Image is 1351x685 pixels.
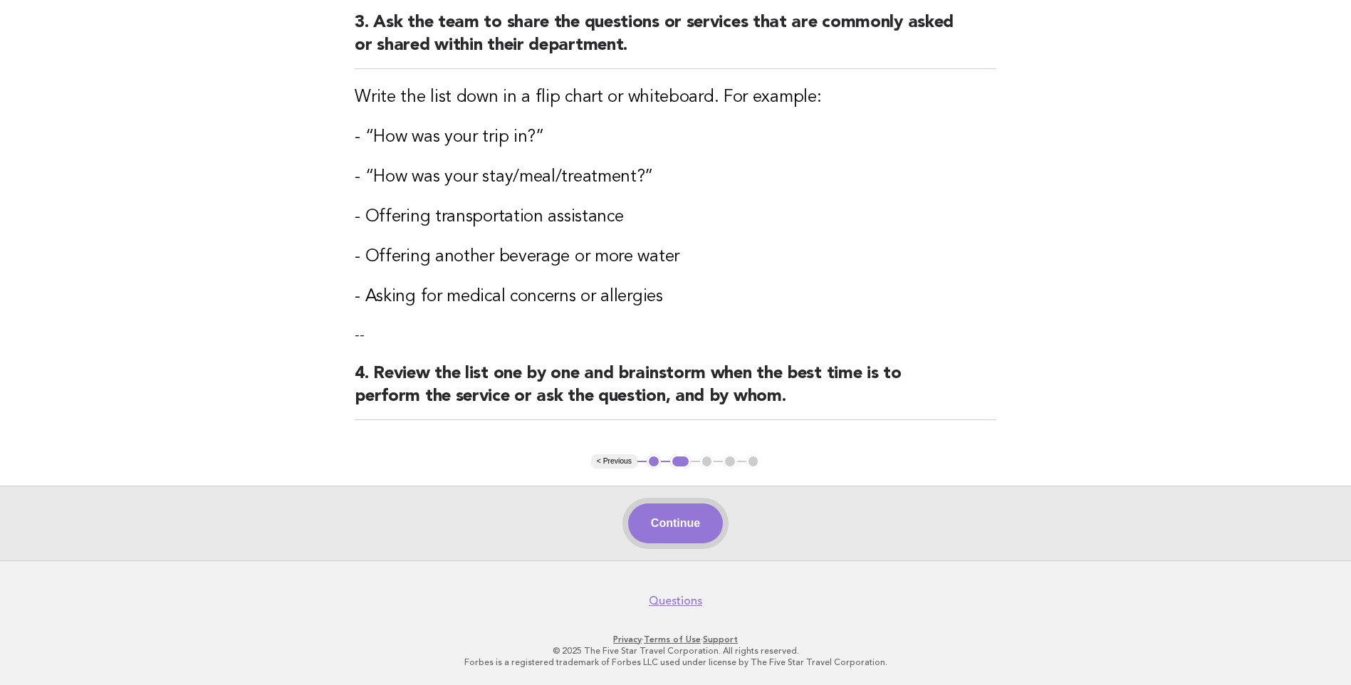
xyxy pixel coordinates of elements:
a: Terms of Use [644,634,701,644]
a: Questions [649,594,702,608]
h3: - Offering transportation assistance [355,206,996,229]
h3: - “How was your trip in?” [355,126,996,149]
p: · · [240,634,1112,645]
p: Forbes is a registered trademark of Forbes LLC used under license by The Five Star Travel Corpora... [240,657,1112,668]
p: © 2025 The Five Star Travel Corporation. All rights reserved. [240,645,1112,657]
h2: 3. Ask the team to share the questions or services that are commonly asked or shared within their... [355,11,996,69]
h3: - Offering another beverage or more water [355,246,996,268]
h3: - Asking for medical concerns or allergies [355,286,996,308]
p: -- [355,325,996,345]
h3: - “How was your stay/meal/treatment?” [355,166,996,189]
h3: Write the list down in a flip chart or whiteboard. For example: [355,86,996,109]
button: 1 [647,454,661,469]
button: Continue [628,503,723,543]
h2: 4. Review the list one by one and brainstorm when the best time is to perform the service or ask ... [355,362,996,420]
a: Support [703,634,738,644]
button: 2 [670,454,691,469]
button: < Previous [591,454,637,469]
a: Privacy [613,634,642,644]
